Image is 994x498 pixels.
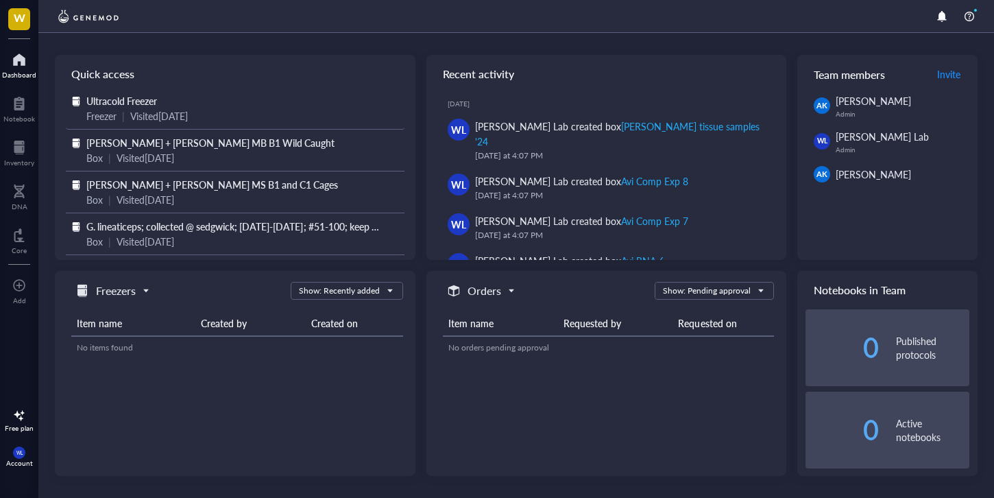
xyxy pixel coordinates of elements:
div: Account [6,459,33,467]
div: Freezer [86,108,117,123]
span: WL [816,136,827,146]
h5: Freezers [96,283,136,299]
span: AK [817,100,827,112]
div: [DATE] at 4:07 PM [475,228,765,242]
div: Notebook [3,115,35,123]
div: Active notebooks [896,416,969,444]
a: WL[PERSON_NAME] Lab created boxAvi Comp Exp 7[DATE] at 4:07 PM [437,208,776,248]
div: Visited [DATE] [130,108,188,123]
div: Avi Comp Exp 7 [621,214,688,228]
div: No items found [77,342,398,354]
th: Item name [443,311,558,336]
div: | [108,150,111,165]
div: Show: Pending approval [663,285,751,297]
th: Requested on [672,311,774,336]
a: WL[PERSON_NAME] Lab created box[PERSON_NAME] tissue samples '24[DATE] at 4:07 PM [437,113,776,168]
div: | [122,108,125,123]
div: Visited [DATE] [117,234,174,249]
a: Inventory [4,137,34,167]
div: Show: Recently added [299,285,380,297]
div: 0 [805,337,879,359]
div: Add [13,296,26,305]
div: Core [12,246,27,254]
div: Published protocols [896,334,969,361]
div: [PERSON_NAME] Lab created box [475,213,688,228]
div: [DATE] at 4:07 PM [475,189,765,202]
span: [PERSON_NAME] + [PERSON_NAME] MB B1 Wild Caught [86,136,335,150]
span: [PERSON_NAME] [836,94,911,108]
span: Invite [937,67,960,81]
div: [DATE] at 4:07 PM [475,149,765,163]
div: | [108,192,111,207]
a: Notebook [3,93,35,123]
div: Notebooks in Team [797,271,978,309]
div: Inventory [4,158,34,167]
div: DNA [12,202,27,211]
span: G. lineaticeps; collected @ sedgwick; [DATE]-[DATE]; #51-100; keep 4 LW's genetic [86,220,432,233]
div: [PERSON_NAME] Lab created box [475,119,765,149]
th: Created by [195,311,306,336]
div: Team members [797,55,978,93]
span: Ultracold Freezer [86,94,157,108]
span: WL [451,217,466,232]
span: [PERSON_NAME] Lab [836,130,929,143]
span: W [14,9,25,26]
th: Requested by [558,311,673,336]
a: Dashboard [2,49,36,79]
div: Box [86,192,103,207]
div: Box [86,150,103,165]
div: Admin [836,145,969,154]
div: Quick access [55,55,415,93]
div: Avi Comp Exp 8 [621,174,688,188]
button: Invite [936,63,961,85]
div: [DATE] [448,99,776,108]
span: AK [817,169,827,180]
div: | [108,234,111,249]
div: [PERSON_NAME] Lab created box [475,174,688,189]
div: No orders pending approval [448,342,769,354]
span: WL [451,122,466,137]
img: genemod-logo [55,8,122,25]
th: Item name [71,311,195,336]
div: Visited [DATE] [117,150,174,165]
span: WL [451,177,466,192]
a: WL[PERSON_NAME] Lab created boxAvi Comp Exp 8[DATE] at 4:07 PM [437,168,776,208]
div: Box [86,234,103,249]
div: Recent activity [426,55,787,93]
div: Free plan [5,424,34,432]
span: [PERSON_NAME] + [PERSON_NAME] MS B1 and C1 Cages [86,178,338,191]
div: Dashboard [2,71,36,79]
span: WL [16,450,22,455]
h5: Orders [468,283,501,299]
div: Admin [836,110,969,118]
a: DNA [12,180,27,211]
th: Created on [306,311,403,336]
a: Core [12,224,27,254]
div: Visited [DATE] [117,192,174,207]
span: [PERSON_NAME] [836,167,911,181]
div: 0 [805,419,879,441]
